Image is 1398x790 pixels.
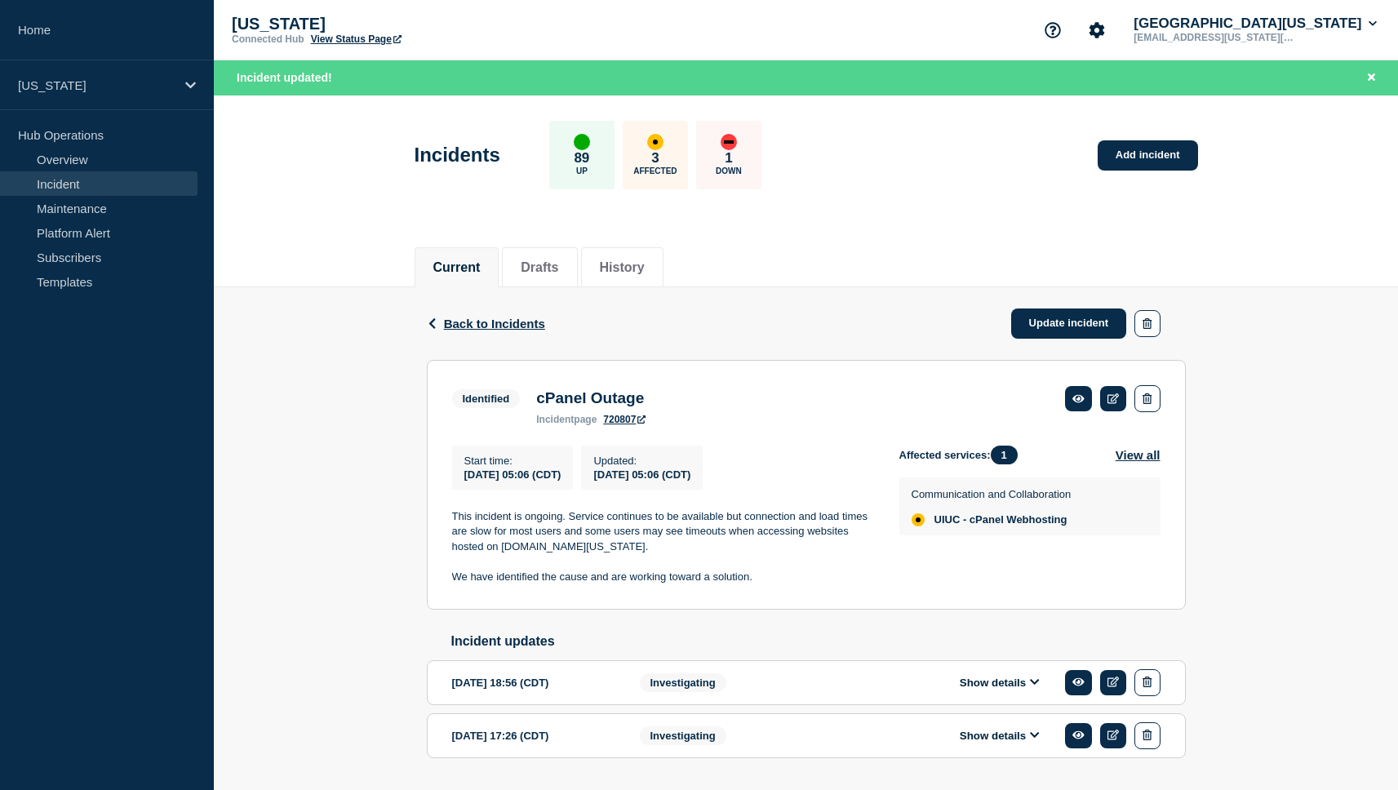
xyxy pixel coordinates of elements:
[576,166,588,175] p: Up
[452,669,615,696] div: [DATE] 18:56 (CDT)
[1116,446,1161,464] button: View all
[721,134,737,150] div: down
[574,150,589,166] p: 89
[1130,32,1300,43] p: [EMAIL_ADDRESS][US_STATE][DOMAIN_NAME]
[912,513,925,526] div: affected
[574,134,590,150] div: up
[899,446,1026,464] span: Affected services:
[1361,69,1382,87] button: Close banner
[536,414,597,425] p: page
[593,467,690,481] div: [DATE] 05:06 (CDT)
[415,144,500,166] h1: Incidents
[452,509,873,554] p: This incident is ongoing. Service continues to be available but connection and load times are slo...
[593,455,690,467] p: Updated :
[725,150,732,166] p: 1
[1080,13,1114,47] button: Account settings
[716,166,742,175] p: Down
[232,33,304,45] p: Connected Hub
[237,71,332,84] span: Incident updated!
[651,150,659,166] p: 3
[451,634,1186,649] h2: Incident updates
[633,166,677,175] p: Affected
[464,468,561,481] span: [DATE] 05:06 (CDT)
[647,134,663,150] div: affected
[311,33,402,45] a: View Status Page
[640,673,726,692] span: Investigating
[934,513,1067,526] span: UIUC - cPanel Webhosting
[912,488,1072,500] p: Communication and Collaboration
[452,389,521,408] span: Identified
[1098,140,1198,171] a: Add incident
[603,414,646,425] a: 720807
[521,260,558,275] button: Drafts
[991,446,1018,464] span: 1
[452,722,615,749] div: [DATE] 17:26 (CDT)
[955,729,1045,743] button: Show details
[18,78,175,92] p: [US_STATE]
[536,389,646,407] h3: cPanel Outage
[452,570,873,584] p: We have identified the cause and are working toward a solution.
[640,726,726,745] span: Investigating
[1130,16,1380,32] button: [GEOGRAPHIC_DATA][US_STATE]
[427,317,545,331] button: Back to Incidents
[232,15,558,33] p: [US_STATE]
[444,317,545,331] span: Back to Incidents
[433,260,481,275] button: Current
[536,414,574,425] span: incident
[1036,13,1070,47] button: Support
[955,676,1045,690] button: Show details
[600,260,645,275] button: History
[464,455,561,467] p: Start time :
[1011,308,1127,339] a: Update incident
